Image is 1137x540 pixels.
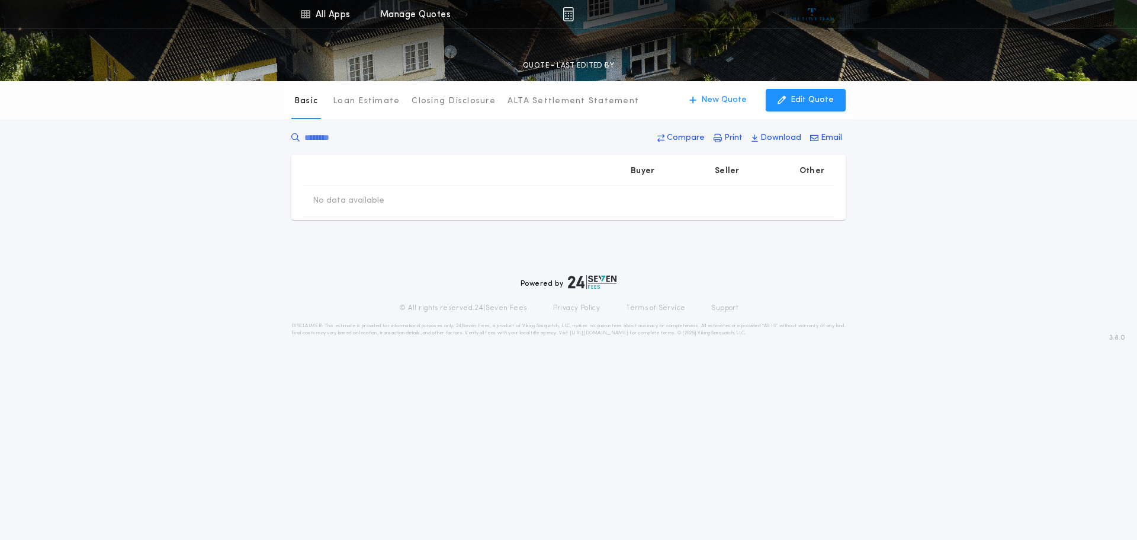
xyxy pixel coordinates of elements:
[626,303,685,313] a: Terms of Service
[291,322,846,337] p: DISCLAIMER: This estimate is provided for informational purposes only. 24|Seven Fees, a product o...
[667,132,705,144] p: Compare
[799,165,824,177] p: Other
[715,165,740,177] p: Seller
[333,95,400,107] p: Loan Estimate
[701,94,747,106] p: New Quote
[523,60,614,72] p: QUOTE - LAST EDITED BY
[724,132,743,144] p: Print
[710,127,746,149] button: Print
[821,132,842,144] p: Email
[760,132,801,144] p: Download
[677,89,759,111] button: New Quote
[568,275,616,289] img: logo
[303,186,394,216] td: No data available
[791,94,834,106] p: Edit Quote
[399,303,527,313] p: © All rights reserved. 24|Seven Fees
[412,95,496,107] p: Closing Disclosure
[807,127,846,149] button: Email
[294,95,318,107] p: Basic
[508,95,639,107] p: ALTA Settlement Statement
[521,275,616,289] div: Powered by
[563,7,574,21] img: img
[790,8,834,20] img: vs-icon
[570,331,628,335] a: [URL][DOMAIN_NAME]
[1109,333,1125,343] span: 3.8.0
[766,89,846,111] button: Edit Quote
[553,303,600,313] a: Privacy Policy
[711,303,738,313] a: Support
[631,165,654,177] p: Buyer
[748,127,805,149] button: Download
[654,127,708,149] button: Compare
